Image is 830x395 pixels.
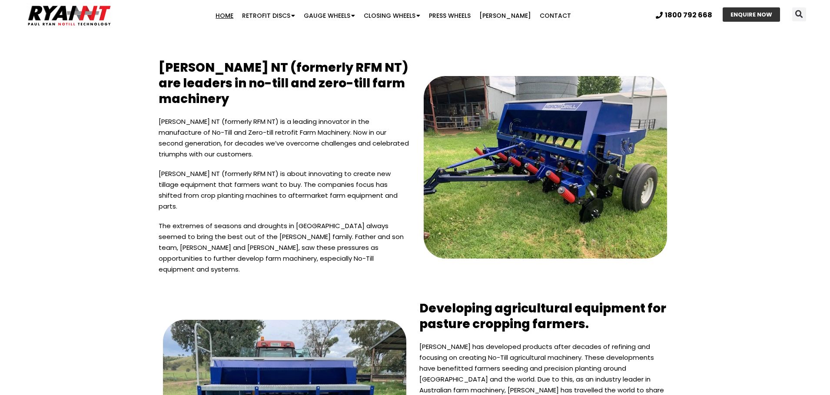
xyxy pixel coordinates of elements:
a: [PERSON_NAME] [475,7,535,24]
nav: Menu [161,7,626,24]
img: Ryan NT logo [26,2,113,29]
a: Gauge Wheels [299,7,359,24]
img: RYAN NT No Till Zero Till Equipment #1 [424,76,667,259]
p: [PERSON_NAME] NT (formerly RFM NT) is about innovating to create new tillage equipment that farme... [159,168,411,220]
a: ENQUIRE NOW [723,7,780,22]
a: Contact [535,7,575,24]
a: Closing Wheels [359,7,425,24]
div: Search [792,7,806,21]
a: Press Wheels [425,7,475,24]
span: 1800 792 668 [665,12,712,19]
span: ENQUIRE NOW [730,12,772,17]
p: [PERSON_NAME] NT (formerly RFM NT) is a leading innovator in the manufacture of No-Till and Zero-... [159,116,411,168]
h2: [PERSON_NAME] NT (formerly RFM NT) are leaders in no-till and zero-till farm machinery [159,51,411,116]
a: Retrofit Discs [238,7,299,24]
h2: Developing agricultural equipment for pasture cropping farmers. [419,292,671,341]
p: The extremes of seasons and droughts in [GEOGRAPHIC_DATA] always seemed to bring the best out of ... [159,220,411,283]
a: Home [211,7,238,24]
a: 1800 792 668 [656,12,712,19]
